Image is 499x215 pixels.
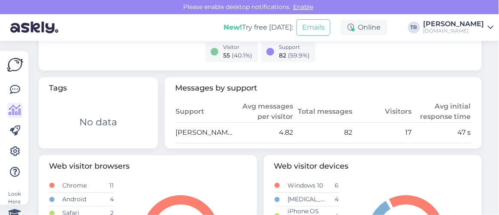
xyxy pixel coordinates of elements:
[353,101,412,123] th: Visitors
[290,3,316,11] span: Enable
[279,43,310,51] div: Support
[294,122,353,143] td: 82
[234,101,293,123] th: Avg messages per visitor
[79,115,117,129] div: No data
[423,21,484,27] div: [PERSON_NAME]
[287,193,326,206] td: [MEDICAL_DATA]
[101,193,114,206] td: 4
[326,179,339,193] td: 6
[326,193,339,206] td: 4
[62,179,101,193] td: Chrome
[224,22,293,33] div: Try free [DATE]:
[224,43,253,51] div: Visitor
[49,82,148,94] span: Tags
[175,101,234,123] th: Support
[224,51,230,59] span: 55
[423,27,484,34] div: [DOMAIN_NAME]
[224,23,242,31] b: New!
[341,20,387,35] div: Online
[175,82,472,94] span: Messages by support
[353,122,412,143] td: 17
[408,21,420,33] div: TR
[412,122,472,143] td: 47 s
[287,179,326,193] td: Windows 10
[49,160,247,172] span: Web visitor browsers
[101,179,114,193] td: 11
[279,51,287,59] span: 82
[288,51,310,59] span: ( 59.9 %)
[232,51,253,59] span: ( 40.1 %)
[175,122,234,143] td: [PERSON_NAME]
[234,122,293,143] td: 4.82
[423,21,494,34] a: [PERSON_NAME][DOMAIN_NAME]
[296,19,330,36] button: Emails
[7,58,23,72] img: Askly Logo
[294,101,353,123] th: Total messages
[274,160,472,172] span: Web visitor devices
[62,193,101,206] td: Android
[412,101,472,123] th: Avg initial response time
